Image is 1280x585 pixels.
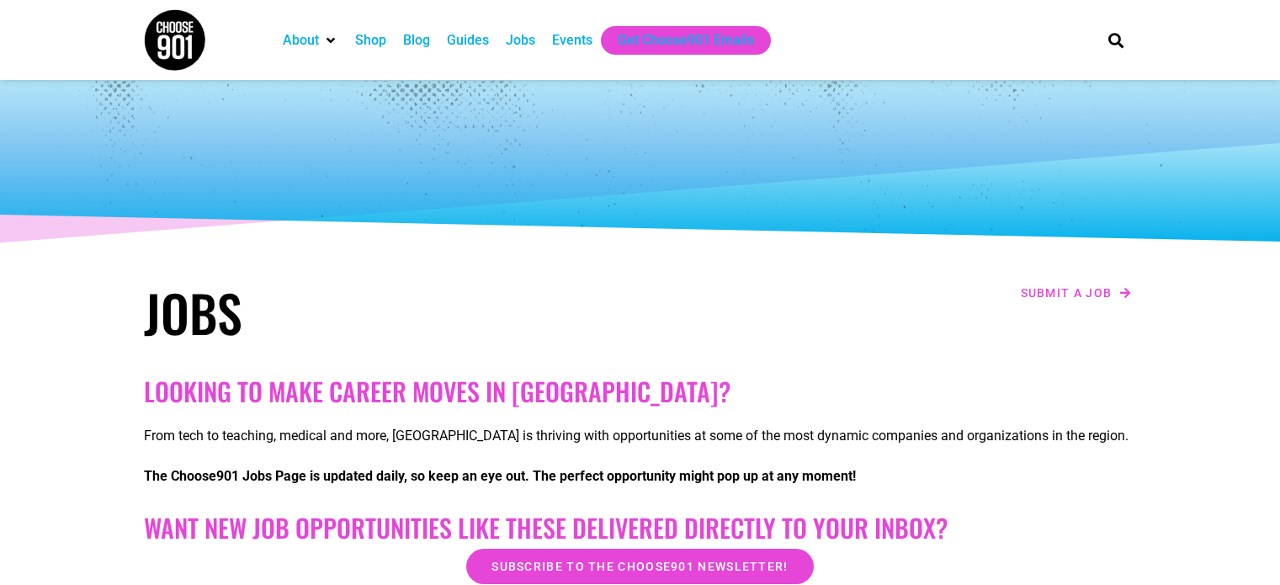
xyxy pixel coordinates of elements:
[144,513,1137,543] h2: Want New Job Opportunities like these Delivered Directly to your Inbox?
[144,376,1137,407] h2: Looking to make career moves in [GEOGRAPHIC_DATA]?
[355,30,386,51] a: Shop
[144,426,1137,446] p: From tech to teaching, medical and more, [GEOGRAPHIC_DATA] is thriving with opportunities at some...
[491,561,788,572] span: Subscribe to the Choose901 newsletter!
[144,282,632,343] h1: Jobs
[1021,287,1113,299] span: Submit a job
[283,30,319,51] a: About
[144,468,856,484] strong: The Choose901 Jobs Page is updated daily, so keep an eye out. The perfect opportunity might pop u...
[274,26,1079,55] nav: Main nav
[466,549,813,584] a: Subscribe to the Choose901 newsletter!
[274,26,347,55] div: About
[1016,282,1137,304] a: Submit a job
[552,30,592,51] a: Events
[1102,26,1129,54] div: Search
[403,30,430,51] a: Blog
[506,30,535,51] a: Jobs
[618,30,754,51] a: Get Choose901 Emails
[447,30,489,51] a: Guides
